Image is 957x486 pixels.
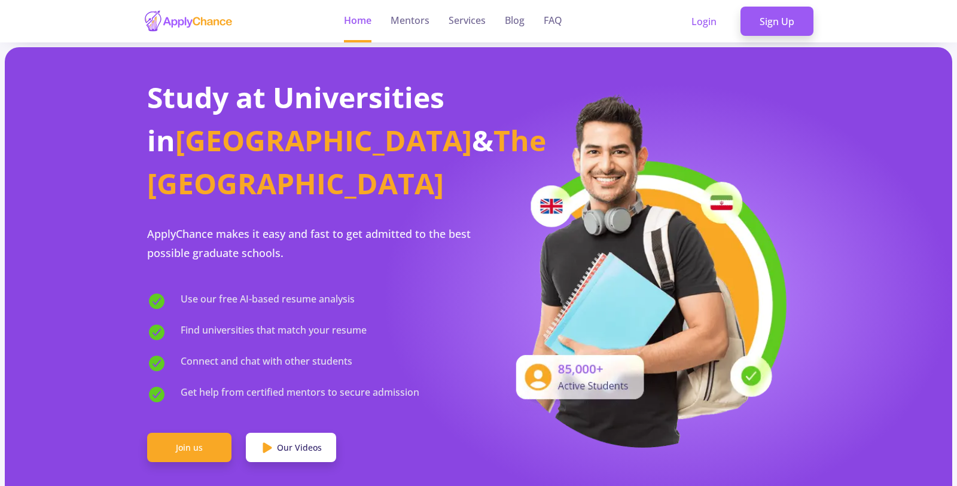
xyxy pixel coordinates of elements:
[147,433,231,463] a: Join us
[472,121,493,160] span: &
[144,10,233,33] img: applychance logo
[246,433,336,463] a: Our Videos
[277,441,322,454] span: Our Videos
[147,227,471,260] span: ApplyChance makes it easy and fast to get admitted to the best possible graduate schools.
[740,7,813,36] a: Sign Up
[181,354,352,373] span: Connect and chat with other students
[181,292,355,311] span: Use our free AI-based resume analysis
[175,121,472,160] span: [GEOGRAPHIC_DATA]
[498,91,791,448] img: applicant
[181,385,419,404] span: Get help from certified mentors to secure admission
[181,323,367,342] span: Find universities that match your resume
[147,78,444,160] span: Study at Universities in
[672,7,736,36] a: Login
